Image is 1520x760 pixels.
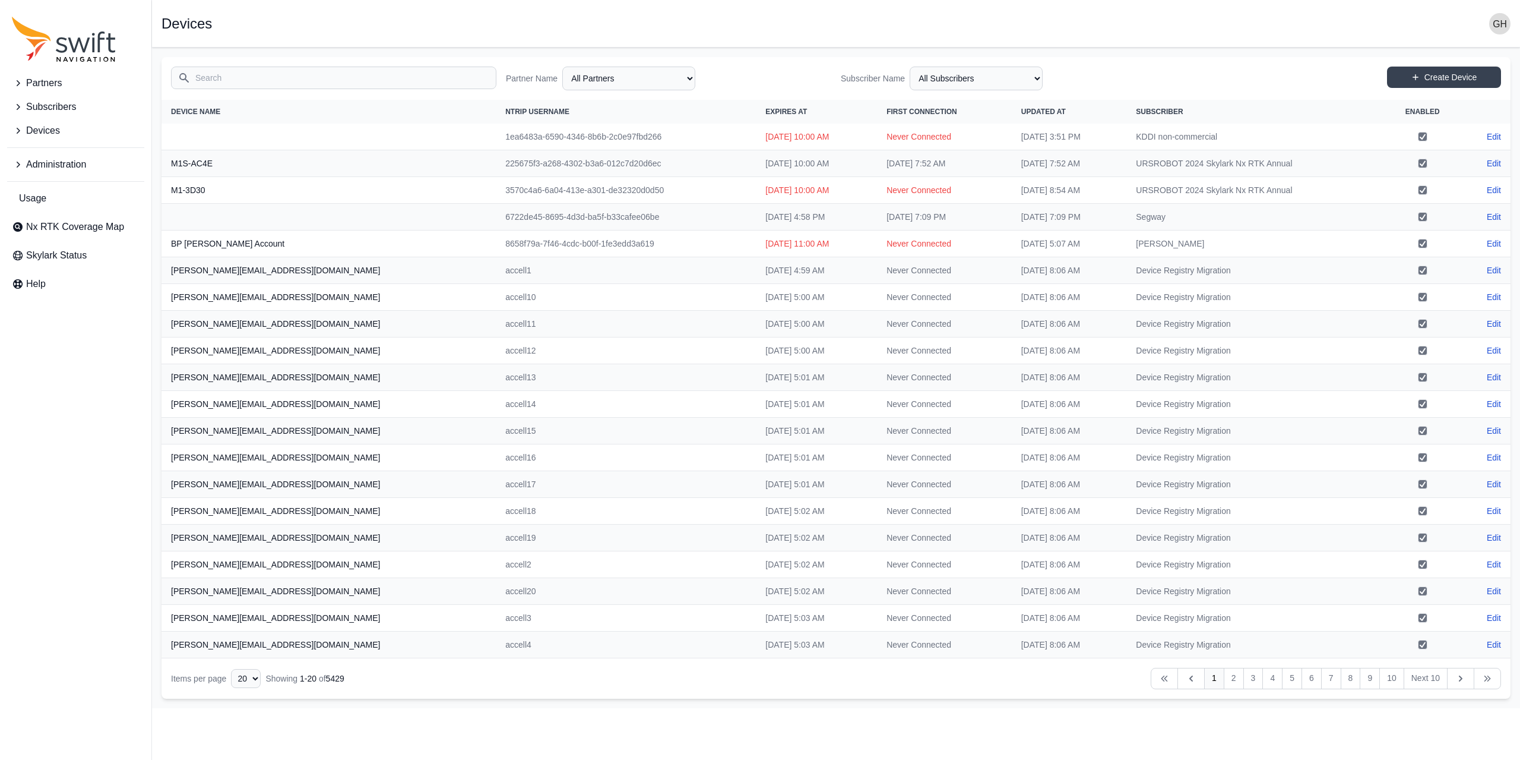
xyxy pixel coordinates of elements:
[161,257,496,284] th: [PERSON_NAME][EMAIL_ADDRESS][DOMAIN_NAME]
[877,471,1012,498] td: Never Connected
[877,204,1012,231] td: [DATE] 7:09 PM
[161,391,496,418] th: [PERSON_NAME][EMAIL_ADDRESS][DOMAIN_NAME]
[877,498,1012,525] td: Never Connected
[877,578,1012,605] td: Never Connected
[1404,668,1448,689] a: Next 10
[756,338,877,364] td: [DATE] 5:00 AM
[1012,231,1127,257] td: [DATE] 5:07 AM
[756,284,877,311] td: [DATE] 5:00 AM
[496,231,756,257] td: 8658f79a-7f46-4cdc-b00f-1fe3edd3a619
[1012,605,1127,632] td: [DATE] 8:06 AM
[7,244,144,267] a: Skylark Status
[756,231,877,257] td: [DATE] 11:00 AM
[1126,551,1383,578] td: Device Registry Migration
[161,498,496,525] th: [PERSON_NAME][EMAIL_ADDRESS][DOMAIN_NAME]
[886,108,957,116] span: First Connection
[756,418,877,444] td: [DATE] 5:01 AM
[496,632,756,658] td: accell4
[877,444,1012,471] td: Never Connected
[26,157,86,172] span: Administration
[496,605,756,632] td: accell3
[1126,311,1383,338] td: Device Registry Migration
[1012,124,1127,150] td: [DATE] 3:51 PM
[841,72,905,84] label: Subscriber Name
[1487,184,1501,196] a: Edit
[1262,668,1282,689] a: 4
[496,124,756,150] td: 1ea6483a-6590-4346-8b6b-2c0e97fbd266
[171,67,496,89] input: Search
[1487,238,1501,250] a: Edit
[756,632,877,658] td: [DATE] 5:03 AM
[1387,67,1501,88] a: Create Device
[1126,391,1383,418] td: Device Registry Migration
[1224,668,1244,689] a: 2
[877,231,1012,257] td: Never Connected
[756,204,877,231] td: [DATE] 4:58 PM
[877,257,1012,284] td: Never Connected
[7,95,144,119] button: Subscribers
[1126,338,1383,364] td: Device Registry Migration
[26,100,76,114] span: Subscribers
[1487,585,1501,597] a: Edit
[1360,668,1380,689] a: 9
[7,215,144,239] a: Nx RTK Coverage Map
[1487,639,1501,651] a: Edit
[1021,108,1066,116] span: Updated At
[1012,338,1127,364] td: [DATE] 8:06 AM
[1489,13,1510,34] img: user photo
[1126,124,1383,150] td: KDDI non-commercial
[1126,364,1383,391] td: Device Registry Migration
[756,444,877,471] td: [DATE] 5:01 AM
[496,150,756,177] td: 225675f3-a268-4302-b3a6-012c7d20d6ec
[1126,100,1383,124] th: Subscriber
[756,124,877,150] td: [DATE] 10:00 AM
[161,471,496,498] th: [PERSON_NAME][EMAIL_ADDRESS][DOMAIN_NAME]
[877,525,1012,551] td: Never Connected
[496,471,756,498] td: accell17
[496,551,756,578] td: accell2
[496,284,756,311] td: accell10
[161,284,496,311] th: [PERSON_NAME][EMAIL_ADDRESS][DOMAIN_NAME]
[1243,668,1263,689] a: 3
[496,177,756,204] td: 3570c4a6-6a04-413e-a301-de32320d0d50
[161,658,1510,699] nav: Table navigation
[161,150,496,177] th: M1S-AC4E
[1487,211,1501,223] a: Edit
[496,364,756,391] td: accell13
[161,338,496,364] th: [PERSON_NAME][EMAIL_ADDRESS][DOMAIN_NAME]
[1487,318,1501,330] a: Edit
[877,150,1012,177] td: [DATE] 7:52 AM
[1487,505,1501,517] a: Edit
[1126,525,1383,551] td: Device Registry Migration
[496,498,756,525] td: accell18
[877,338,1012,364] td: Never Connected
[1487,371,1501,383] a: Edit
[161,418,496,444] th: [PERSON_NAME][EMAIL_ADDRESS][DOMAIN_NAME]
[1012,418,1127,444] td: [DATE] 8:06 AM
[1487,345,1501,357] a: Edit
[756,471,877,498] td: [DATE] 5:01 AM
[756,498,877,525] td: [DATE] 5:02 AM
[877,284,1012,311] td: Never Connected
[265,673,344,685] div: Showing of
[756,311,877,338] td: [DATE] 5:00 AM
[1487,425,1501,437] a: Edit
[1126,231,1383,257] td: [PERSON_NAME]
[1012,444,1127,471] td: [DATE] 8:06 AM
[1487,398,1501,410] a: Edit
[1126,257,1383,284] td: Device Registry Migration
[1012,498,1127,525] td: [DATE] 8:06 AM
[1126,498,1383,525] td: Device Registry Migration
[1126,204,1383,231] td: Segway
[1126,632,1383,658] td: Device Registry Migration
[1487,452,1501,463] a: Edit
[877,418,1012,444] td: Never Connected
[1012,311,1127,338] td: [DATE] 8:06 AM
[877,124,1012,150] td: Never Connected
[496,444,756,471] td: accell16
[496,525,756,551] td: accell19
[562,67,695,90] select: Partner Name
[1341,668,1361,689] a: 8
[1012,150,1127,177] td: [DATE] 7:52 AM
[171,674,226,683] span: Items per page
